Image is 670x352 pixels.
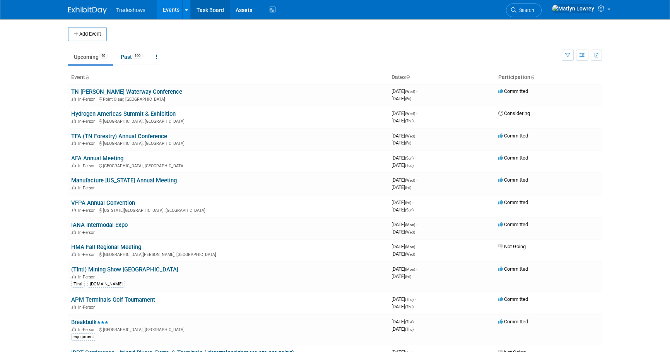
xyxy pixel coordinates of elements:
[85,74,89,80] a: Sort by Event Name
[71,251,385,257] div: [GEOGRAPHIC_DATA][PERSON_NAME], [GEOGRAPHIC_DATA]
[391,177,417,183] span: [DATE]
[72,230,76,234] img: In-Person Event
[405,320,414,324] span: (Tue)
[68,27,107,41] button: Add Event
[405,208,414,212] span: (Sun)
[72,275,76,278] img: In-Person Event
[416,244,417,249] span: -
[72,208,76,212] img: In-Person Event
[115,50,149,64] a: Past109
[71,155,123,162] a: AFA Annual Meeting
[391,266,417,272] span: [DATE]
[405,267,415,271] span: (Mon)
[415,319,416,325] span: -
[388,71,495,84] th: Dates
[71,118,385,124] div: [GEOGRAPHIC_DATA], [GEOGRAPHIC_DATA]
[530,74,534,80] a: Sort by Participation Type
[78,305,98,310] span: In-Person
[391,140,411,146] span: [DATE]
[498,133,528,139] span: Committed
[495,71,602,84] th: Participation
[416,266,417,272] span: -
[405,119,414,123] span: (Thu)
[78,327,98,332] span: In-Person
[71,133,167,140] a: TFA (TN Forestry) Annual Conference
[405,178,415,182] span: (Wed)
[405,201,411,205] span: (Fri)
[391,319,416,325] span: [DATE]
[405,223,415,227] span: (Mon)
[71,199,135,206] a: VFPA Annual Convention
[405,245,415,249] span: (Mon)
[71,319,108,326] a: Breakbulk
[78,208,98,213] span: In-Person
[71,96,385,102] div: Point Clear, [GEOGRAPHIC_DATA]
[71,140,385,146] div: [GEOGRAPHIC_DATA], [GEOGRAPHIC_DATA]
[416,110,417,116] span: -
[71,281,85,288] div: TIntl
[405,275,411,279] span: (Fri)
[71,207,385,213] div: [US_STATE][GEOGRAPHIC_DATA], [GEOGRAPHIC_DATA]
[498,88,528,94] span: Committed
[498,244,526,249] span: Not Going
[405,230,415,234] span: (Wed)
[391,222,417,227] span: [DATE]
[391,155,416,161] span: [DATE]
[71,326,385,332] div: [GEOGRAPHIC_DATA], [GEOGRAPHIC_DATA]
[498,199,528,205] span: Committed
[405,297,414,302] span: (Thu)
[71,162,385,168] div: [GEOGRAPHIC_DATA], [GEOGRAPHIC_DATA]
[72,119,76,123] img: In-Person Event
[78,275,98,280] span: In-Person
[71,333,96,340] div: equipment
[72,252,76,256] img: In-Person Event
[405,163,414,168] span: (Tue)
[391,304,414,309] span: [DATE]
[391,273,411,279] span: [DATE]
[405,112,415,116] span: (Wed)
[391,162,414,168] span: [DATE]
[391,96,411,101] span: [DATE]
[99,53,108,59] span: 40
[498,110,530,116] span: Considering
[416,177,417,183] span: -
[416,222,417,227] span: -
[552,4,595,13] img: Matlyn Lowrey
[391,118,414,124] span: [DATE]
[415,296,416,302] span: -
[391,133,417,139] span: [DATE]
[78,252,98,257] span: In-Person
[71,266,178,273] a: (TIntl) Mining Show [GEOGRAPHIC_DATA]
[391,229,415,235] span: [DATE]
[72,141,76,145] img: In-Person Event
[391,199,414,205] span: [DATE]
[498,155,528,161] span: Committed
[416,88,417,94] span: -
[498,222,528,227] span: Committed
[72,327,76,331] img: In-Person Event
[68,50,113,64] a: Upcoming40
[116,7,145,13] span: Tradeshows
[78,119,98,124] span: In-Person
[72,305,76,309] img: In-Person Event
[391,326,414,332] span: [DATE]
[78,97,98,102] span: In-Person
[78,163,98,168] span: In-Person
[405,141,411,145] span: (Fri)
[78,141,98,146] span: In-Person
[405,305,414,309] span: (Thu)
[72,163,76,167] img: In-Person Event
[71,244,141,251] a: HMA Fall Regional Meeting
[498,296,528,302] span: Committed
[68,71,388,84] th: Event
[415,155,416,161] span: -
[405,97,411,101] span: (Fri)
[71,110,176,117] a: Hydrogen Americas Summit & Exhibition
[391,244,417,249] span: [DATE]
[405,327,414,331] span: (Thu)
[416,133,417,139] span: -
[405,156,414,160] span: (Sun)
[87,281,125,288] div: [DOMAIN_NAME]
[71,296,155,303] a: APM Terminals Golf Tournament
[391,296,416,302] span: [DATE]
